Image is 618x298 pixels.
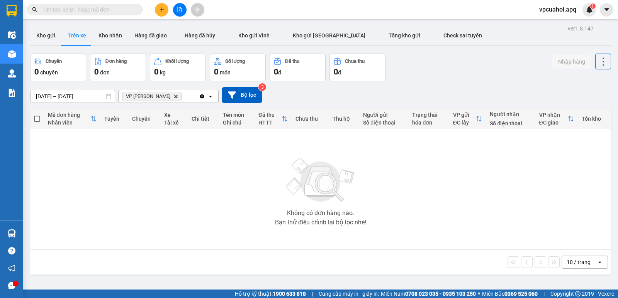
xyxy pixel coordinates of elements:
span: đ [278,69,281,76]
sup: 1 [590,3,596,9]
div: Chưa thu [295,116,325,122]
div: Tài xế [164,120,184,126]
span: 0 [94,67,98,76]
span: 0 [154,67,158,76]
div: Số điện thoại [490,120,531,126]
span: 0 [34,67,39,76]
button: Chuyến0chuyến [30,54,86,81]
span: Kho gửi [GEOGRAPHIC_DATA] [293,32,365,39]
span: VP Xuân Hội [126,93,170,99]
span: 0 [274,67,278,76]
div: Xe [164,112,184,118]
div: ĐC lấy [453,120,476,126]
span: Cung cấp máy in - giấy in: [319,290,379,298]
span: copyright [575,291,581,296]
input: Selected VP Xuân Hội. [183,93,184,100]
div: Số lượng [225,59,245,64]
div: Tên món [223,112,251,118]
span: vpcuahoi.apq [533,5,582,14]
span: 1 [591,3,594,9]
span: đ [338,69,341,76]
span: Check sai tuyến [443,32,482,39]
span: notification [8,264,15,272]
button: Khối lượng0kg [150,54,206,81]
div: Người gửi [363,112,404,118]
span: | [543,290,545,298]
div: Chưa thu [345,59,365,64]
span: Kho gửi Vinh [238,32,270,39]
button: file-add [173,3,187,17]
div: Nhân viên [48,120,90,126]
span: ⚪️ [478,292,480,295]
div: Người nhận [490,111,531,117]
div: Chuyến [46,59,62,64]
div: Không có đơn hàng nào. [287,210,354,216]
img: warehouse-icon [8,69,16,77]
div: Đã thu [258,112,282,118]
span: Tổng kho gửi [389,32,420,39]
button: Nhập hàng [552,55,591,69]
th: Toggle SortBy [255,109,292,129]
span: 0 [214,67,218,76]
span: món [220,69,231,76]
div: Tồn kho [582,116,607,122]
span: Hỗ trợ kỹ thuật: [235,290,306,298]
span: 0 [334,67,338,76]
span: file-add [177,7,182,12]
span: VP Xuân Hội, close by backspace [122,92,182,101]
span: message [8,282,15,289]
img: warehouse-icon [8,31,16,39]
strong: 0369 525 060 [504,291,538,297]
button: Bộ lọc [222,87,262,103]
div: Khối lượng [165,59,189,64]
strong: 1900 633 818 [273,291,306,297]
span: aim [195,7,200,12]
span: caret-down [603,6,610,13]
div: ĐC giao [539,120,568,126]
span: đơn [100,69,110,76]
div: Chuyến [132,116,156,122]
button: aim [191,3,204,17]
svg: Clear all [199,93,205,99]
span: Hàng đã hủy [185,32,215,39]
div: hóa đơn [412,120,445,126]
img: svg+xml;base64,PHN2ZyBjbGFzcz0ibGlzdC1wbHVnX19zdmciIHhtbG5zPSJodHRwOi8vd3d3LnczLm9yZy8yMDAwL3N2Zy... [282,153,359,207]
th: Toggle SortBy [44,109,100,129]
div: ver 1.8.147 [568,24,594,33]
span: plus [159,7,165,12]
strong: 0708 023 035 - 0935 103 250 [405,291,476,297]
button: Số lượng0món [210,54,266,81]
span: chuyến [40,69,58,76]
div: Ghi chú [223,120,251,126]
button: Hàng đã giao [128,26,173,45]
div: Mã đơn hàng [48,112,90,118]
input: Select a date range. [31,90,115,103]
span: search [32,7,37,12]
svg: open [207,93,214,99]
img: logo-vxr [7,5,17,17]
button: Kho nhận [92,26,128,45]
th: Toggle SortBy [535,109,578,129]
sup: 3 [258,83,266,91]
div: Chi tiết [192,116,215,122]
div: Đơn hàng [105,59,127,64]
svg: Delete [173,94,178,99]
span: question-circle [8,247,15,254]
img: warehouse-icon [8,50,16,58]
input: Tìm tên, số ĐT hoặc mã đơn [42,5,134,14]
th: Toggle SortBy [449,109,486,129]
button: caret-down [600,3,613,17]
div: Tuyến [104,116,124,122]
button: Chưa thu0đ [329,54,385,81]
button: Đơn hàng0đơn [90,54,146,81]
div: Bạn thử điều chỉnh lại bộ lọc nhé! [275,219,366,226]
div: HTTT [258,120,282,126]
button: Đã thu0đ [270,54,326,81]
button: Trên xe [61,26,92,45]
div: Số điện thoại [363,120,404,126]
img: warehouse-icon [8,229,16,237]
img: solution-icon [8,89,16,97]
div: 10 / trang [567,258,591,266]
div: VP gửi [453,112,476,118]
svg: open [597,259,603,265]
